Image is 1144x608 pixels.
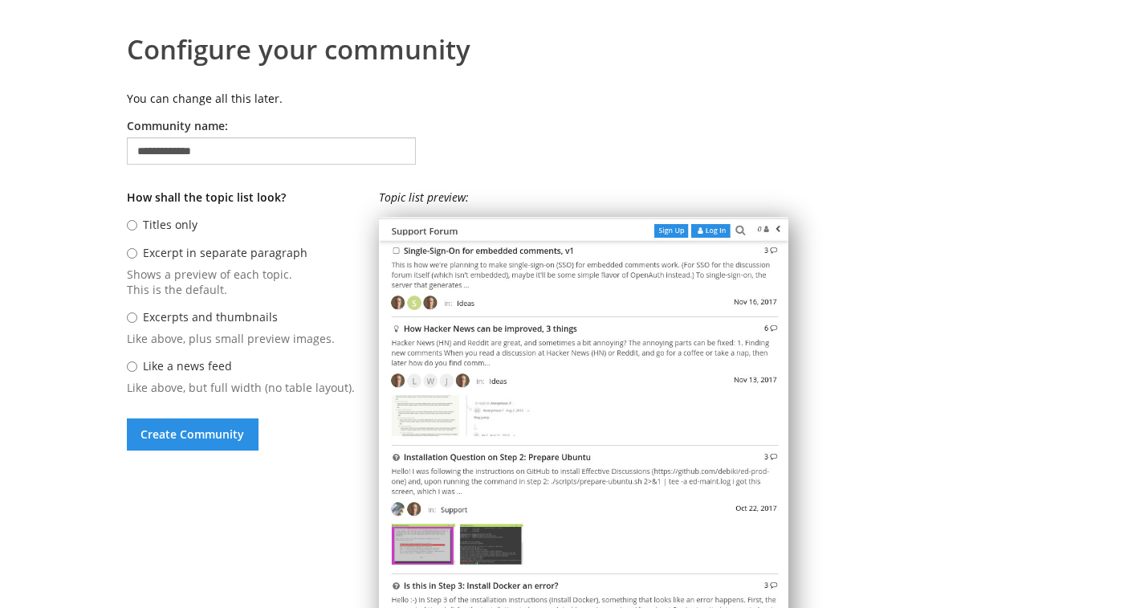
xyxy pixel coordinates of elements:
[127,220,137,231] input: Titles only
[127,312,137,323] input: Excerpts and thumbnails
[143,245,307,260] label: Excerpt in separate paragraph
[127,24,1026,63] h1: Configure your community
[379,190,469,205] i: Topic list preview:
[127,91,1026,107] p: You can change all this later.
[143,217,197,232] label: Titles only
[127,118,228,133] label: Community name:
[127,380,355,395] span: Like above, but full width (no table layout).
[127,267,355,297] span: Shows a preview of each topic. This is the default.
[127,418,259,451] button: Create Community
[143,358,232,373] label: Like a news feed
[127,361,137,372] input: Like a news feed
[143,309,278,324] label: Excerpts and thumbnails
[127,331,355,346] span: Like above, plus small preview images.
[127,248,137,259] input: Excerpt in separate paragraph
[127,190,286,205] b: How shall the topic list look?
